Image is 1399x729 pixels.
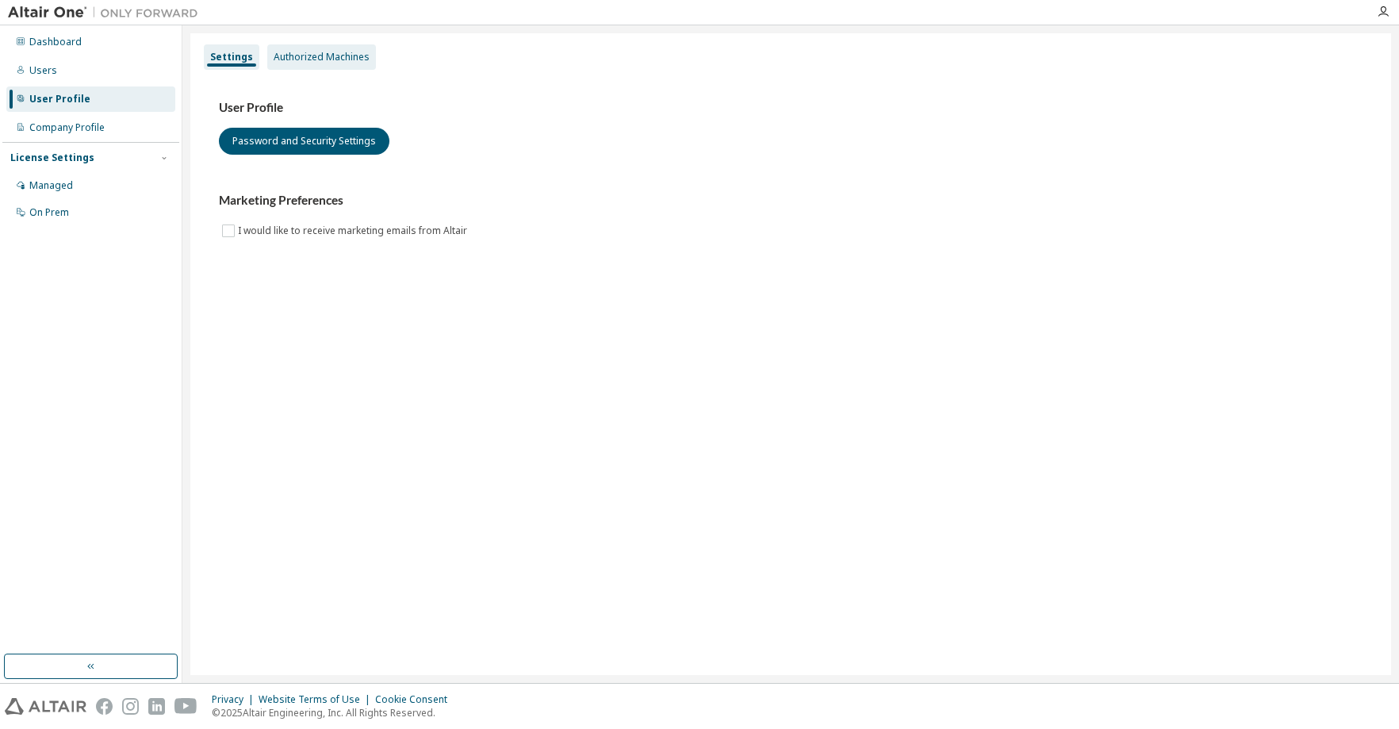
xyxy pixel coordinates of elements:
[219,128,389,155] button: Password and Security Settings
[29,93,90,106] div: User Profile
[212,693,259,706] div: Privacy
[29,179,73,192] div: Managed
[174,698,197,715] img: youtube.svg
[274,51,370,63] div: Authorized Machines
[219,100,1363,116] h3: User Profile
[212,706,457,719] p: © 2025 Altair Engineering, Inc. All Rights Reserved.
[96,698,113,715] img: facebook.svg
[8,5,206,21] img: Altair One
[29,64,57,77] div: Users
[148,698,165,715] img: linkedin.svg
[219,193,1363,209] h3: Marketing Preferences
[210,51,253,63] div: Settings
[29,36,82,48] div: Dashboard
[259,693,375,706] div: Website Terms of Use
[5,698,86,715] img: altair_logo.svg
[29,206,69,219] div: On Prem
[122,698,139,715] img: instagram.svg
[29,121,105,134] div: Company Profile
[375,693,457,706] div: Cookie Consent
[238,221,470,240] label: I would like to receive marketing emails from Altair
[10,152,94,164] div: License Settings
